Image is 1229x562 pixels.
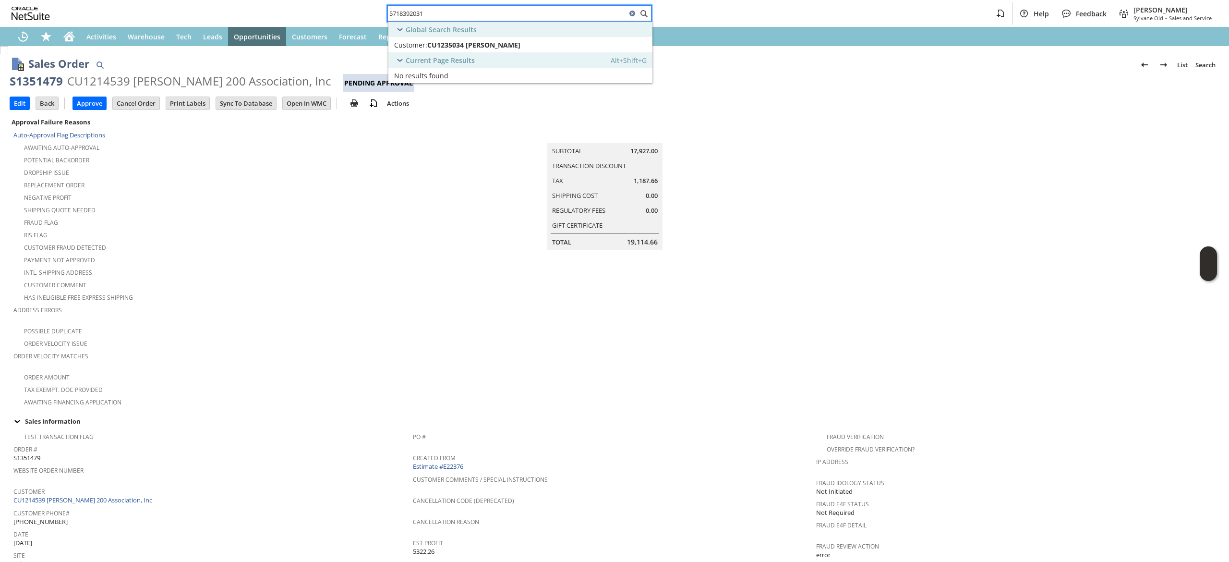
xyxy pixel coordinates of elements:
[24,231,48,239] a: RIS flag
[1165,14,1167,22] span: -
[816,550,831,560] span: error
[1133,5,1212,14] span: [PERSON_NAME]
[13,131,105,139] a: Auto-Approval Flag Descriptions
[611,56,647,65] span: Alt+Shift+G
[94,59,106,71] img: Quick Find
[646,191,658,200] span: 0.00
[128,32,165,41] span: Warehouse
[552,176,563,185] a: Tax
[12,7,50,20] svg: logo
[10,97,29,110] input: Edit
[13,306,62,314] a: Address Errors
[1076,9,1107,18] span: Feedback
[816,458,848,466] a: IP Address
[40,31,52,42] svg: Shortcuts
[24,293,133,302] a: Has Ineligible Free Express Shipping
[1158,59,1169,71] img: Next
[197,27,228,46] a: Leads
[413,539,443,547] a: Est Profit
[373,27,410,46] a: Reports
[24,219,58,227] a: Fraud Flag
[292,32,327,41] span: Customers
[413,476,548,484] a: Customer Comments / Special Instructions
[13,453,40,463] span: S1351479
[13,538,32,548] span: [DATE]
[24,156,89,164] a: Potential Backorder
[24,373,70,381] a: Order Amount
[378,32,404,41] span: Reports
[1139,59,1150,71] img: Previous
[388,68,652,83] a: No results found
[413,433,426,441] a: PO #
[406,25,477,34] span: Global Search Results
[827,433,884,441] a: Fraud Verification
[427,40,520,49] span: CU1235034 [PERSON_NAME]
[388,8,627,19] input: Search
[13,530,28,538] a: Date
[203,32,222,41] span: Leads
[86,32,116,41] span: Activities
[1192,57,1219,73] a: Search
[113,97,159,110] input: Cancel Order
[413,547,434,556] span: 5322.26
[1133,14,1163,22] span: Sylvane Old
[216,97,276,110] input: Sync To Database
[286,27,333,46] a: Customers
[228,27,286,46] a: Opportunities
[13,352,88,360] a: Order Velocity Matches
[13,496,155,504] a: CU1214539 [PERSON_NAME] 200 Association, Inc
[1200,264,1217,281] span: Oracle Guided Learning Widget. To move around, please hold and drag
[63,31,75,42] svg: Home
[24,169,69,177] a: Dropship Issue
[816,542,879,550] a: Fraud Review Action
[646,206,658,215] span: 0.00
[24,281,86,289] a: Customer Comment
[1034,9,1049,18] span: Help
[283,97,330,110] input: Open In WMC
[413,462,466,471] a: Estimate #E22376
[816,500,869,508] a: Fraud E4F Status
[24,181,84,189] a: Replacement Order
[406,56,475,65] span: Current Page Results
[24,244,106,252] a: Customer Fraud Detected
[827,445,915,453] a: Override Fraud Verification?
[166,97,209,110] input: Print Labels
[349,98,360,109] img: print.svg
[122,27,170,46] a: Warehouse
[638,8,650,19] svg: Search
[35,27,58,46] div: Shortcuts
[1169,14,1212,22] span: Sales and Service
[17,31,29,42] svg: Recent Records
[176,32,192,41] span: Tech
[413,454,456,462] a: Created From
[24,206,96,214] a: Shipping Quote Needed
[10,415,1216,428] div: Sales Information
[333,27,373,46] a: Forecast
[627,237,658,247] span: 19,114.66
[552,238,571,246] a: Total
[413,518,479,526] a: Cancellation Reason
[552,191,598,200] a: Shipping Cost
[67,73,331,89] div: CU1214539 [PERSON_NAME] 200 Association, Inc
[234,32,280,41] span: Opportunities
[24,256,95,264] a: Payment not approved
[170,27,197,46] a: Tech
[368,98,379,109] img: add-record.svg
[552,221,602,230] a: Gift Certificate
[552,206,605,215] a: Regulatory Fees
[547,128,663,143] caption: Summary
[10,116,409,128] div: Approval Failure Reasons
[24,327,82,335] a: Possible Duplicate
[24,386,103,394] a: Tax Exempt. Doc Provided
[24,144,99,152] a: Awaiting Auto-Approval
[552,147,582,155] a: Subtotal
[13,551,25,560] a: Site
[73,97,106,110] input: Approve
[13,488,45,496] a: Customer
[24,398,121,406] a: Awaiting Financing Application
[1200,246,1217,281] iframe: Click here to launch Oracle Guided Learning Help Panel
[383,99,413,108] a: Actions
[413,497,514,505] a: Cancellation Code (deprecated)
[24,194,72,202] a: Negative Profit
[816,521,867,529] a: Fraud E4F Detail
